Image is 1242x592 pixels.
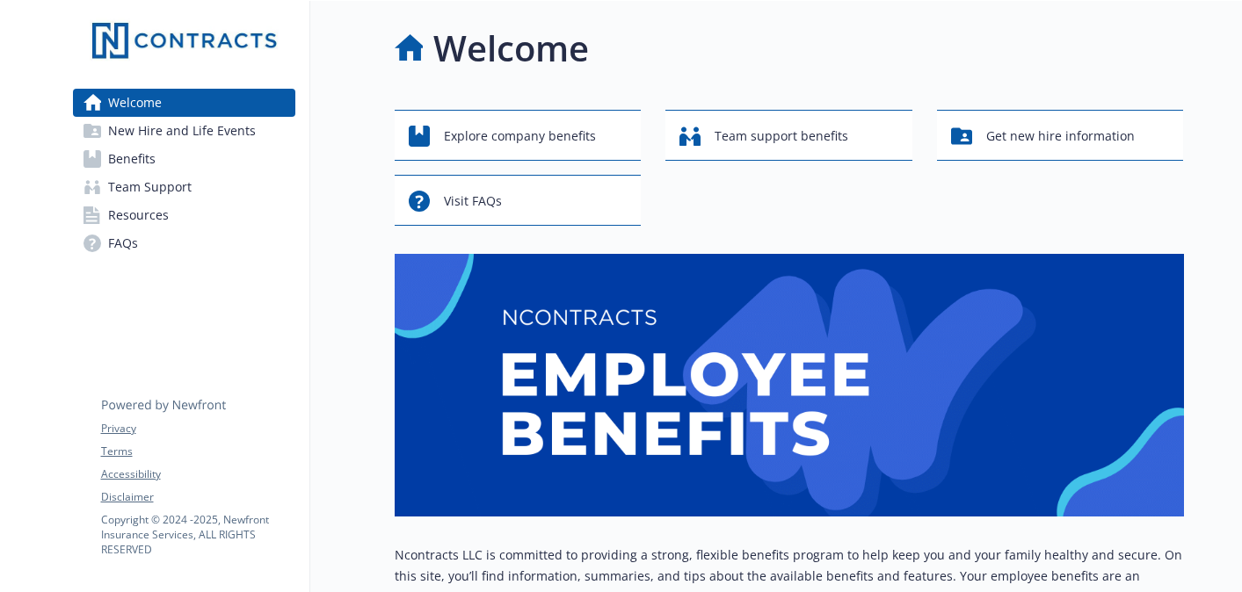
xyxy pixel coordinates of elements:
a: Resources [73,201,295,229]
span: New Hire and Life Events [108,117,256,145]
a: Privacy [101,421,294,437]
span: Welcome [108,89,162,117]
span: FAQs [108,229,138,257]
button: Team support benefits [665,110,912,161]
a: New Hire and Life Events [73,117,295,145]
span: Get new hire information [986,119,1135,153]
span: Team support benefits [715,119,848,153]
h1: Welcome [433,22,589,75]
button: Visit FAQs [395,175,642,226]
a: Benefits [73,145,295,173]
span: Benefits [108,145,156,173]
a: Disclaimer [101,489,294,505]
button: Explore company benefits [395,110,642,161]
span: Resources [108,201,169,229]
a: Accessibility [101,466,294,482]
p: Copyright © 2024 - 2025 , Newfront Insurance Services, ALL RIGHTS RESERVED [101,512,294,557]
a: Team Support [73,173,295,201]
a: FAQs [73,229,295,257]
span: Visit FAQs [444,184,502,218]
span: Team Support [108,173,192,201]
span: Explore company benefits [444,119,596,153]
img: overview page banner [395,254,1184,516]
button: Get new hire information [937,110,1184,161]
a: Terms [101,444,294,459]
a: Welcome [73,89,295,117]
